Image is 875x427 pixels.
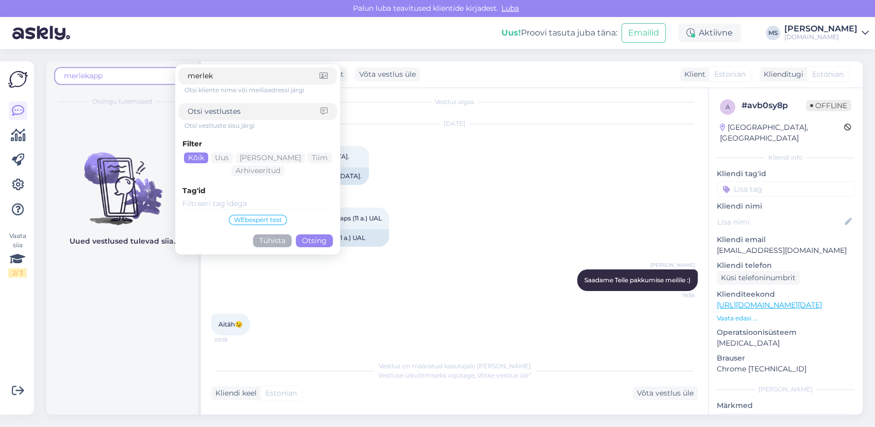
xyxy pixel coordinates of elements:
[812,69,844,80] span: Estonian
[714,69,746,80] span: Estonian
[184,152,208,163] div: Kõik
[211,119,698,128] div: [DATE]
[717,153,854,162] div: Kliendi info
[46,134,198,227] img: No chats
[378,371,531,379] span: Vestluse ülevõtmiseks vajutage
[784,25,857,33] div: [PERSON_NAME]
[379,362,531,370] span: Vestlus on määratud kasutajale [PERSON_NAME]
[188,106,321,117] input: Otsi vestlustes
[717,300,822,310] a: [URL][DOMAIN_NAME][DATE]
[656,292,695,299] span: 19:56
[717,289,854,300] p: Klienditeekond
[717,216,843,228] input: Lisa nimi
[211,97,698,107] div: Vestlus algas
[182,185,333,196] div: Tag'id
[8,231,27,278] div: Vaata siia
[265,388,297,399] span: Estonian
[717,201,854,212] p: Kliendi nimi
[806,100,851,111] span: Offline
[717,338,854,349] p: [MEDICAL_DATA]
[650,261,695,269] span: [PERSON_NAME]
[182,139,333,149] div: Filter
[92,97,152,106] span: Otsingu tulemused
[633,386,698,400] div: Võta vestlus üle
[621,23,666,43] button: Emailid
[501,27,617,39] div: Proovi tasuta juba täna:
[717,168,854,179] p: Kliendi tag'id
[766,26,780,40] div: MS
[720,122,844,144] div: [GEOGRAPHIC_DATA], [GEOGRAPHIC_DATA]
[717,314,854,323] p: Vaata edasi ...
[355,67,420,81] div: Võta vestlus üle
[760,69,803,80] div: Klienditugi
[717,234,854,245] p: Kliendi email
[188,71,319,81] input: Otsi kliente
[64,71,103,80] span: merlekapp
[184,121,337,130] div: Otsi vestluste sisu järgi
[184,86,337,95] div: Otsi kliente nime või meiliaadressi järgi
[680,69,705,80] div: Klient
[8,70,28,89] img: Askly Logo
[218,320,243,328] span: Aitäh😉
[70,236,175,247] p: Uued vestlused tulevad siia.
[742,99,806,112] div: # avb0sy8p
[8,268,27,278] div: 2 / 3
[717,181,854,197] input: Lisa tag
[784,33,857,41] div: [DOMAIN_NAME]
[717,271,800,285] div: Küsi telefoninumbrit
[475,371,531,379] i: „Võtke vestlus üle”
[214,336,253,344] span: 20:18
[784,25,869,41] a: [PERSON_NAME][DOMAIN_NAME]
[501,28,521,38] b: Uus!
[678,24,741,42] div: Aktiivne
[717,364,854,374] p: Chrome [TECHNICAL_ID]
[717,327,854,338] p: Operatsioonisüsteem
[726,103,730,111] span: a
[717,385,854,394] div: [PERSON_NAME]
[584,276,691,284] span: Saadame Teile pakkumise meilile :)
[717,245,854,256] p: [EMAIL_ADDRESS][DOMAIN_NAME]
[717,400,854,411] p: Märkmed
[498,4,522,13] span: Luba
[717,353,854,364] p: Brauser
[182,198,333,210] input: Filtreeri tag'idega
[717,260,854,271] p: Kliendi telefon
[211,388,257,399] div: Kliendi keel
